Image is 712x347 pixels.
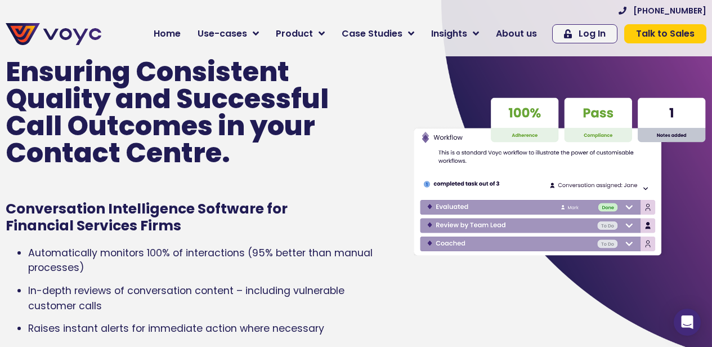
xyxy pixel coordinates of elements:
[28,322,324,335] span: Raises instant alerts for immediate action where necessary
[6,59,346,167] p: Ensuring Consistent Quality and Successful Call Outcomes in your Contact Centre.
[6,23,101,45] img: voyc-full-logo
[28,284,344,312] span: In-depth reviews of conversation content – including vulnerable customer calls
[6,201,323,234] h1: Conversation Intelligence Software for Financial Services Firms
[276,27,313,41] span: Product
[267,23,333,45] a: Product
[674,309,701,336] div: Open Intercom Messenger
[633,7,706,15] span: [PHONE_NUMBER]
[487,23,545,45] a: About us
[198,27,247,41] span: Use-cases
[413,94,706,259] img: Voyc interface graphic
[431,27,467,41] span: Insights
[333,23,423,45] a: Case Studies
[624,24,706,43] a: Talk to Sales
[636,29,695,38] span: Talk to Sales
[552,24,617,43] a: Log In
[189,23,267,45] a: Use-cases
[423,23,487,45] a: Insights
[154,27,181,41] span: Home
[342,27,402,41] span: Case Studies
[496,27,537,41] span: About us
[579,29,606,38] span: Log In
[28,246,373,274] span: Automatically monitors 100% of interactions (95% better than manual processes)
[145,23,189,45] a: Home
[619,7,706,15] a: [PHONE_NUMBER]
